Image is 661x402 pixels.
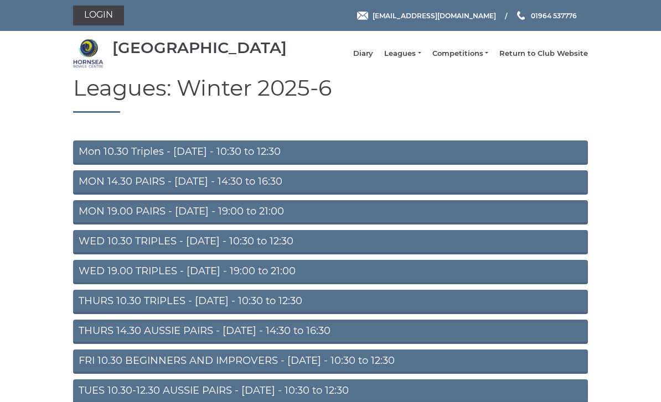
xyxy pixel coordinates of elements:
[357,12,368,20] img: Email
[73,6,124,25] a: Login
[73,76,588,113] h1: Leagues: Winter 2025-6
[73,349,588,374] a: FRI 10.30 BEGINNERS AND IMPROVERS - [DATE] - 10:30 to 12:30
[432,49,488,59] a: Competitions
[73,260,588,284] a: WED 19.00 TRIPLES - [DATE] - 19:00 to 21:00
[499,49,588,59] a: Return to Club Website
[73,290,588,314] a: THURS 10.30 TRIPLES - [DATE] - 10:30 to 12:30
[73,200,588,225] a: MON 19.00 PAIRS - [DATE] - 19:00 to 21:00
[73,170,588,195] a: MON 14.30 PAIRS - [DATE] - 14:30 to 16:30
[357,11,496,21] a: Email [EMAIL_ADDRESS][DOMAIN_NAME]
[73,230,588,254] a: WED 10.30 TRIPLES - [DATE] - 10:30 to 12:30
[515,11,577,21] a: Phone us 01964 537776
[112,39,287,56] div: [GEOGRAPHIC_DATA]
[73,140,588,165] a: Mon 10.30 Triples - [DATE] - 10:30 to 12:30
[373,11,496,19] span: [EMAIL_ADDRESS][DOMAIN_NAME]
[73,38,104,69] img: Hornsea Bowls Centre
[531,11,577,19] span: 01964 537776
[384,49,421,59] a: Leagues
[517,11,525,20] img: Phone us
[73,320,588,344] a: THURS 14.30 AUSSIE PAIRS - [DATE] - 14:30 to 16:30
[353,49,373,59] a: Diary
